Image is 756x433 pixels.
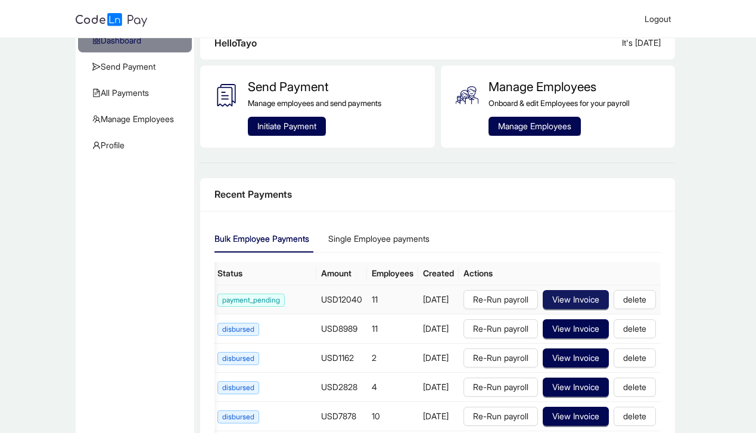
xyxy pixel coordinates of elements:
[92,55,182,79] span: Send Payment
[217,323,259,336] span: disbursed
[217,410,259,423] span: disbursed
[489,97,661,109] p: Onboard & edit Employees for your payroll
[92,89,101,97] span: file-text
[552,410,599,423] span: View Invoice
[614,290,656,309] button: delete
[614,319,656,338] button: delete
[257,120,316,133] span: Initiate Payment
[236,37,257,49] span: Tayo
[316,343,367,372] td: USD1162
[92,63,101,71] span: send
[623,381,646,394] span: delete
[418,285,459,314] td: [DATE]
[418,262,459,285] th: Created
[459,262,661,285] th: Actions
[418,343,459,372] td: [DATE]
[92,115,101,123] span: team
[367,372,418,401] td: 4
[552,293,599,306] span: View Invoice
[316,262,367,285] th: Amount
[614,348,656,367] button: delete
[217,294,285,307] span: payment_pending
[463,407,538,426] button: Re-Run payroll
[418,401,459,431] td: [DATE]
[92,107,182,131] span: Manage Employees
[92,29,182,52] span: Dashboard
[543,407,609,426] button: View Invoice
[623,293,646,306] span: delete
[418,372,459,401] td: [DATE]
[622,36,661,49] div: It's [DATE]
[367,314,418,343] td: 11
[367,285,418,314] td: 11
[76,13,147,27] img: logo
[367,343,418,372] td: 2
[623,410,646,423] span: delete
[316,285,367,314] td: USD12040
[214,232,309,245] div: Bulk Employee Payments
[543,319,609,338] button: View Invoice
[552,322,599,335] span: View Invoice
[328,232,430,245] div: Single Employee payments
[316,314,367,343] td: USD8989
[552,351,599,365] span: View Invoice
[473,410,528,423] span: Re-Run payroll
[473,351,528,365] span: Re-Run payroll
[367,262,418,285] th: Employees
[473,381,528,394] span: Re-Run payroll
[92,81,182,105] span: All Payments
[614,407,656,426] button: delete
[316,401,367,431] td: USD7878
[248,77,420,97] p: Send Payment
[214,36,622,51] div: Hello
[543,378,609,397] button: View Invoice
[543,348,609,367] button: View Invoice
[463,319,538,338] button: Re-Run payroll
[248,97,420,109] p: Manage employees and send payments
[623,351,646,365] span: delete
[367,401,418,431] td: 10
[645,14,671,24] span: Logout
[489,77,661,97] p: Manage Employees
[92,141,101,149] span: user
[213,262,316,285] th: Status
[463,290,538,309] button: Re-Run payroll
[248,117,326,136] button: Initiate Payment
[498,120,571,133] span: Manage Employees
[456,84,478,107] img: workers-CE7nuAuy.png
[463,348,538,367] button: Re-Run payroll
[489,117,581,136] button: Manage Employees
[418,314,459,343] td: [DATE]
[543,290,609,309] button: View Invoice
[217,352,259,365] span: disbursed
[552,381,599,394] span: View Invoice
[623,322,646,335] span: delete
[463,378,538,397] button: Re-Run payroll
[473,293,528,306] span: Re-Run payroll
[92,36,101,45] span: appstore
[217,381,259,394] span: disbursed
[92,133,182,157] span: Profile
[215,84,238,107] img: invoices-DYrPyFT8.png
[316,372,367,401] td: USD2828
[614,378,656,397] button: delete
[214,187,661,202] div: Recent Payments
[473,322,528,335] span: Re-Run payroll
